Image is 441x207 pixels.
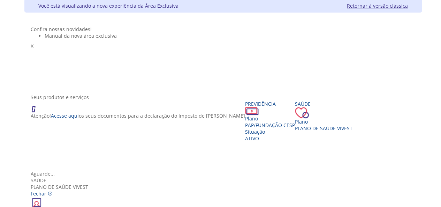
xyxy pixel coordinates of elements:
[295,118,352,125] div: Plano
[51,112,79,119] a: Acesse aqui
[31,26,416,87] section: <span lang="pt-BR" dir="ltr">Visualizador do Conteúdo da Web</span> 1
[45,32,117,39] span: Manual da nova área exclusiva
[245,101,295,142] a: Previdência PlanoPAP/Fundação CESP SituaçãoAtivo
[31,190,46,197] span: Fechar
[245,122,295,128] span: PAP/Fundação CESP
[295,107,309,118] img: ico_coracao.png
[38,2,178,9] div: Você está visualizando a nova experiência da Área Exclusiva
[31,101,43,112] img: ico_atencao.png
[245,135,259,142] span: Ativo
[31,26,416,32] div: Confira nossas novidades!
[347,2,408,9] a: Retornar à versão clássica
[31,112,245,119] p: Atenção! os seus documentos para a declaração do Imposto de [PERSON_NAME]
[31,94,416,101] div: Seus produtos e serviços
[31,177,416,190] div: Plano de Saúde VIVEST
[295,101,352,132] a: Saúde PlanoPlano de Saúde VIVEST
[31,170,416,177] div: Aguarde...
[245,107,259,115] img: ico_dinheiro.png
[31,177,416,184] div: Saúde
[295,125,352,132] span: Plano de Saúde VIVEST
[31,190,53,197] a: Fechar
[295,101,352,107] div: Saúde
[245,101,295,107] div: Previdência
[245,115,295,122] div: Plano
[245,128,295,135] div: Situação
[31,43,33,49] span: X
